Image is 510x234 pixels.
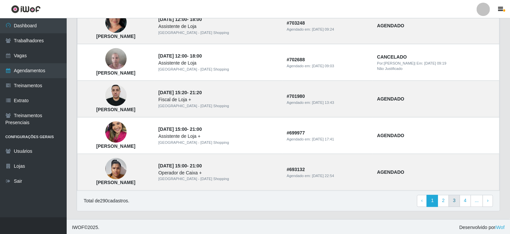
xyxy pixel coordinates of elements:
strong: - [158,17,202,22]
div: Agendado em: [287,63,369,69]
div: Não Justificado [377,66,495,72]
strong: AGENDADO [377,96,404,102]
div: [GEOGRAPHIC_DATA] - [DATE] Shopping [158,103,279,109]
strong: [PERSON_NAME] [96,34,135,39]
time: [DATE] 15:00 [158,126,187,132]
span: IWOF [72,225,84,230]
time: [DATE] 09:19 [424,61,446,65]
a: iWof [495,225,505,230]
a: ... [471,195,483,207]
div: [GEOGRAPHIC_DATA] - [DATE] Shopping [158,176,279,182]
a: Next [483,195,493,207]
a: 3 [449,195,460,207]
strong: [PERSON_NAME] [96,143,135,149]
a: Previous [417,195,427,207]
div: [GEOGRAPHIC_DATA] - [DATE] Shopping [158,140,279,145]
strong: - [158,163,202,168]
a: 2 [438,195,449,207]
strong: - [158,90,202,95]
time: [DATE] 12:00 [158,53,187,59]
time: 21:20 [190,90,202,95]
strong: - [158,126,202,132]
div: Agendado em: [287,27,369,32]
strong: - [158,53,202,59]
time: 18:00 [190,53,202,59]
div: Assistente de Loja [158,23,279,30]
time: [DATE] 12:00 [158,17,187,22]
strong: # 701980 [287,94,305,99]
strong: [PERSON_NAME] [96,180,135,185]
time: [DATE] 15:20 [158,90,187,95]
div: [GEOGRAPHIC_DATA] - [DATE] Shopping [158,67,279,72]
p: Total de 290 cadastros. [84,198,129,205]
img: Thalita Luiza dos Santos França [105,114,127,151]
strong: AGENDADO [377,23,404,28]
span: Desenvolvido por [459,224,505,231]
nav: pagination [417,195,493,207]
div: Agendado em: [287,100,369,106]
div: Assistente de Loja + [158,133,279,140]
strong: CANCELADO [377,54,407,60]
time: [DATE] 22:54 [312,174,334,178]
span: ‹ [421,198,423,203]
div: Assistente de Loja [158,60,279,67]
a: 4 [460,195,471,207]
strong: AGENDADO [377,169,404,175]
time: 18:00 [190,17,202,22]
time: 21:00 [190,126,202,132]
strong: [PERSON_NAME] [96,70,135,76]
img: CoreUI Logo [11,5,41,13]
div: Agendado em: [287,136,369,142]
strong: AGENDADO [377,133,404,138]
img: Francisca Rayana lima da Silva [105,155,127,183]
strong: # 703248 [287,20,305,26]
span: › [487,198,489,203]
time: 21:00 [190,163,202,168]
img: Gustavo Cassimirio da Silva [105,82,127,110]
time: [DATE] 17:41 [312,137,334,141]
time: [DATE] 13:43 [312,101,334,105]
div: | Em: [377,61,495,66]
a: 1 [427,195,438,207]
span: © 2025 . [72,224,99,231]
div: Agendado em: [287,173,369,179]
strong: # 693132 [287,167,305,172]
strong: [PERSON_NAME] [96,107,135,112]
time: [DATE] 09:03 [312,64,334,68]
div: [GEOGRAPHIC_DATA] - [DATE] Shopping [158,30,279,36]
time: [DATE] 15:00 [158,163,187,168]
div: Operador de Caixa + [158,169,279,176]
span: Por: [PERSON_NAME] [377,61,415,65]
div: Fiscal de Loja + [158,96,279,103]
img: Igor Bruno de Matos [105,45,127,73]
strong: # 699977 [287,130,305,135]
time: [DATE] 09:24 [312,27,334,31]
strong: # 702688 [287,57,305,62]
